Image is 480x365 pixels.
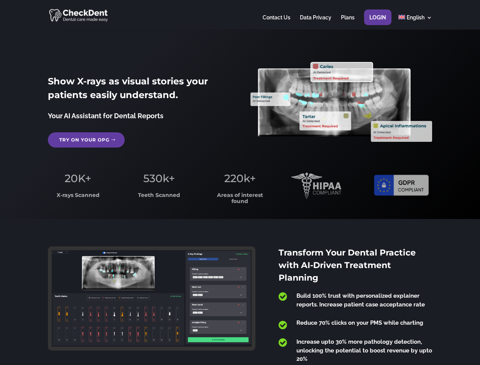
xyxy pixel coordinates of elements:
[49,8,109,22] img: CheckDent AI
[210,192,270,208] h3: Areas of interest found
[279,320,287,330] span: 
[263,15,290,30] a: Contact Us
[279,292,287,302] span: 
[398,15,432,30] a: English
[296,292,425,308] span: Build 100% trust with personalized explainer reports. Increase patient case acceptance rate
[296,319,423,326] span: Reduce 70% clicks on your PMS while charting
[48,112,163,120] span: Your AI Assistant for Dental Reports
[224,172,256,185] span: 220k+
[407,14,425,21] span: English
[296,338,432,362] span: Increase upto 30% more pathology detection, unlocking the potential to boost revenue by upto 20%
[279,248,416,283] span: Transform Your Dental Practice with AI-Driven Treatment Planning
[48,75,229,106] h2: Show X-rays as visual stories your patients easily understand.
[300,15,331,30] a: Data Privacy
[250,62,432,142] img: X_Ray_annotated
[341,15,355,30] a: Plans
[279,338,287,348] span: 
[369,15,386,30] a: Login
[48,132,125,148] a: Try on your OPG
[65,172,91,185] span: 20K+
[143,172,175,185] span: 530k+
